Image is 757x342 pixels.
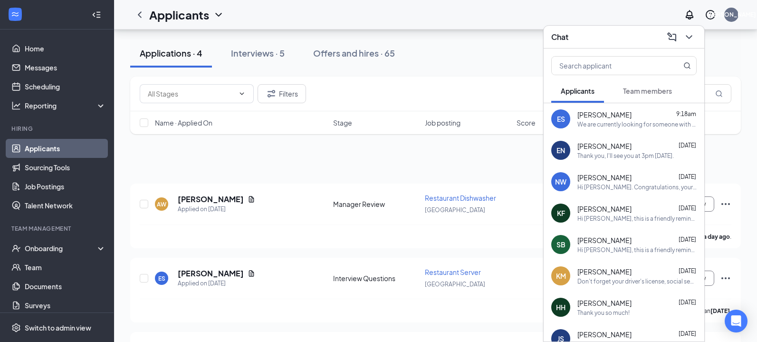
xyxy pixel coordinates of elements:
[556,271,566,281] div: KM
[664,29,680,45] button: ComposeMessage
[25,158,106,177] a: Sourcing Tools
[552,57,664,75] input: Search applicant
[25,244,98,253] div: Onboarding
[703,233,730,240] b: a day ago
[577,246,697,254] div: Hi [PERSON_NAME], this is a friendly reminder. Your meeting with [PERSON_NAME]' Restaurant for Re...
[425,206,485,214] span: [GEOGRAPHIC_DATA]
[11,125,104,133] div: Hiring
[683,31,695,43] svg: ChevronDown
[425,118,460,127] span: Job posting
[238,90,246,98] svg: ChevronDown
[258,84,306,103] button: Filter Filters
[679,330,696,337] span: [DATE]
[92,10,101,20] svg: Collapse
[720,273,731,284] svg: Ellipses
[333,118,352,127] span: Stage
[577,141,632,151] span: [PERSON_NAME]
[517,118,536,127] span: Score
[683,62,691,69] svg: MagnifyingGlass
[679,267,696,274] span: [DATE]
[11,244,21,253] svg: UserCheck
[556,240,565,249] div: SB
[577,120,697,128] div: We are currently looking for someone with more availability. Good luck with your search! - [PERSO...
[577,235,632,245] span: [PERSON_NAME]
[248,270,255,277] svg: Document
[313,47,395,59] div: Offers and hires · 65
[178,268,244,279] h5: [PERSON_NAME]
[25,277,106,296] a: Documents
[556,303,565,312] div: HH
[577,215,697,223] div: Hi [PERSON_NAME], this is a friendly reminder. Your meeting with [PERSON_NAME]' Restaurant for Re...
[705,9,716,20] svg: QuestionInfo
[577,298,632,308] span: [PERSON_NAME]
[25,196,106,215] a: Talent Network
[577,173,632,182] span: [PERSON_NAME]
[555,177,566,186] div: NW
[577,110,632,119] span: [PERSON_NAME]
[25,139,106,158] a: Applicants
[11,225,104,233] div: Team Management
[725,310,747,332] div: Open Intercom Messenger
[155,118,212,127] span: Name · Applied On
[333,199,419,209] div: Manager Review
[676,110,696,117] span: 9:18am
[577,152,674,160] div: Thank you, I'll see you at 3pm [DATE].
[715,90,723,98] svg: MagnifyingGlass
[11,323,21,332] svg: Settings
[25,177,106,196] a: Job Postings
[248,195,255,203] svg: Document
[679,173,696,180] span: [DATE]
[134,9,145,20] svg: ChevronLeft
[577,183,697,191] div: Hi [PERSON_NAME]. Congratulations, your meeting with [PERSON_NAME]' Restaurant for Restaurant Ser...
[25,39,106,58] a: Home
[710,307,730,314] b: [DATE]
[720,198,731,210] svg: Ellipses
[556,146,565,155] div: EN
[266,88,277,99] svg: Filter
[178,205,255,214] div: Applied on [DATE]
[11,101,21,110] svg: Analysis
[148,88,234,99] input: All Stages
[213,9,224,20] svg: ChevronDown
[666,31,678,43] svg: ComposeMessage
[679,142,696,149] span: [DATE]
[178,194,244,205] h5: [PERSON_NAME]
[557,208,565,218] div: KF
[25,323,91,332] div: Switch to admin view
[557,114,565,124] div: ES
[561,87,594,95] span: Applicants
[425,268,481,276] span: Restaurant Server
[679,236,696,243] span: [DATE]
[679,205,696,212] span: [DATE]
[707,10,756,19] div: [PERSON_NAME]
[681,29,697,45] button: ChevronDown
[178,279,255,288] div: Applied on [DATE]
[577,267,632,276] span: [PERSON_NAME]
[577,204,632,214] span: [PERSON_NAME]
[25,58,106,77] a: Messages
[25,101,106,110] div: Reporting
[231,47,285,59] div: Interviews · 5
[623,87,672,95] span: Team members
[25,77,106,96] a: Scheduling
[140,47,202,59] div: Applications · 4
[577,309,630,317] div: Thank you so much!
[551,32,568,42] h3: Chat
[577,277,697,285] div: Don't forget your driver's license, social security card and work permit. - [PERSON_NAME]
[577,330,632,339] span: [PERSON_NAME]
[684,9,695,20] svg: Notifications
[158,274,165,283] div: ES
[425,281,485,288] span: [GEOGRAPHIC_DATA]
[25,296,106,315] a: Surveys
[679,299,696,306] span: [DATE]
[25,258,106,277] a: Team
[157,200,166,208] div: AW
[149,7,209,23] h1: Applicants
[425,194,496,202] span: Restaurant Dishwasher
[10,10,20,19] svg: WorkstreamLogo
[333,274,419,283] div: Interview Questions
